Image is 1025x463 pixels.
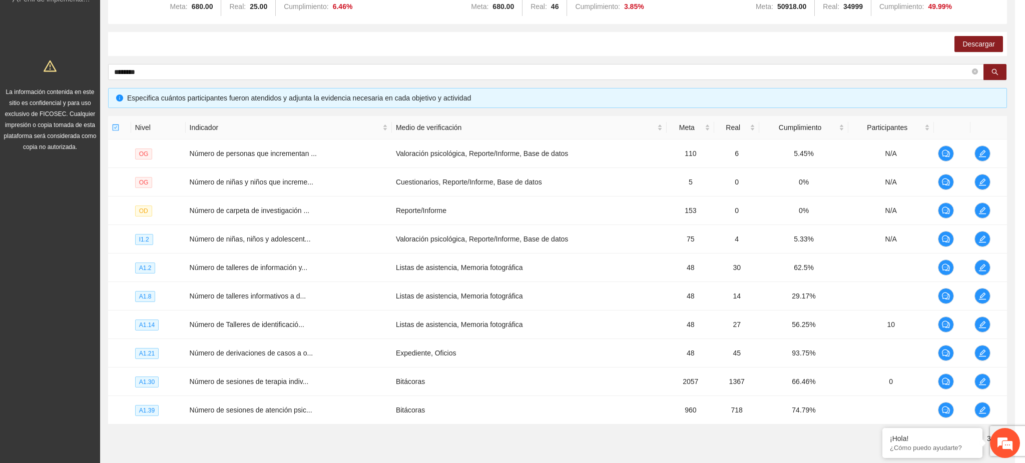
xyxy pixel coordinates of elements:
[890,434,975,442] div: ¡Hola!
[5,273,191,308] textarea: Escriba su mensaje y pulse “Intro”
[164,5,188,29] div: Minimizar ventana de chat en vivo
[890,444,975,451] p: ¿Cómo puedo ayudarte?
[58,133,138,234] span: Estamos en línea.
[52,51,168,64] div: Chatee con nosotros ahora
